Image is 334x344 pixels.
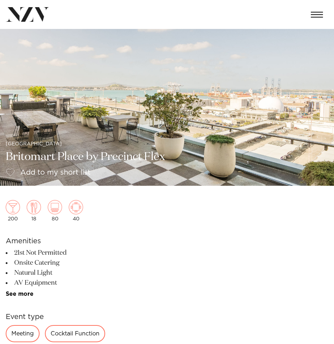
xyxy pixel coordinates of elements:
[27,200,41,221] div: 18
[6,258,122,268] li: Onsite Catering
[6,200,20,214] img: cocktail.png
[6,200,20,221] div: 200
[6,311,122,322] h6: Event type
[27,200,41,214] img: dining.png
[6,7,49,22] img: nzv-logo.png
[48,200,62,221] div: 80
[45,325,105,342] div: Cocktail Function
[6,248,122,258] li: 21st Not Permitted
[6,325,40,342] div: Meeting
[69,200,83,221] div: 40
[6,278,122,288] li: AV Equipment
[69,200,83,214] img: meeting.png
[6,268,122,278] li: Natural Light
[6,236,122,246] h6: Amenities
[48,200,62,214] img: theatre.png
